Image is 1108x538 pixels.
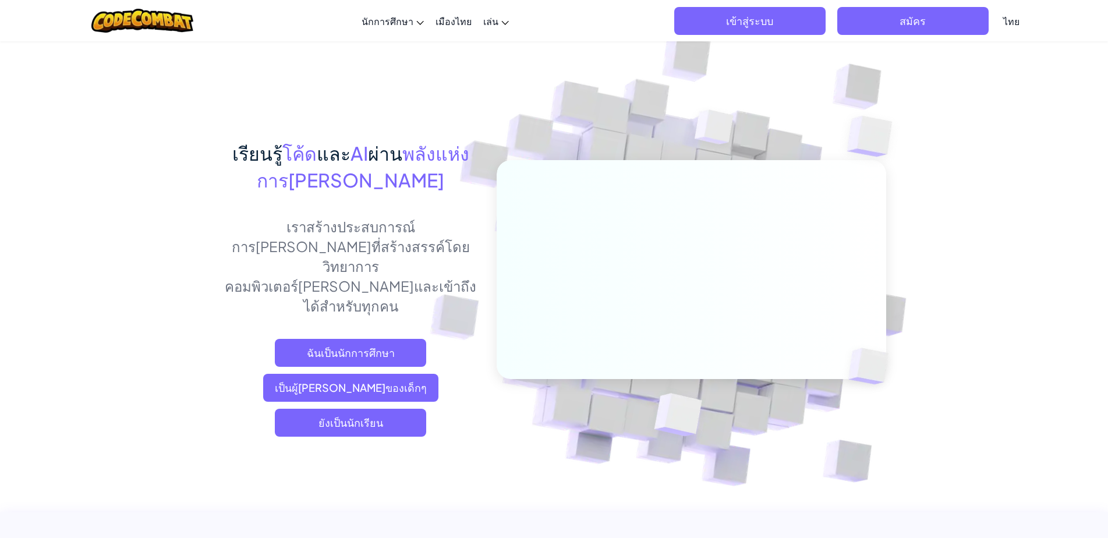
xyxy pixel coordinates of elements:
[483,15,498,27] font: เล่น
[477,5,515,37] a: เล่น
[225,218,476,314] font: เราสร้างประสบการณ์การ[PERSON_NAME]ที่สร้างสรรค์โดยวิทยาการคอมพิวเตอร์[PERSON_NAME]และเข้าถึงได้สำ...
[430,5,477,37] a: เมืองไทย
[275,409,426,437] button: ยังเป็นนักเรียน
[263,374,438,402] a: เป็นผู้[PERSON_NAME]ของเด็กๆ
[275,339,426,367] a: ฉันเป็นนักการศึกษา
[625,369,730,465] img: ลูกบาศก์ทับซ้อนกัน
[91,9,193,33] img: โลโก้ CodeCombat
[726,14,773,27] font: เข้าสู่ระบบ
[232,141,282,165] font: เรียนรู้
[674,7,826,35] button: เข้าสู่ระบบ
[672,87,756,174] img: ลูกบาศก์ทับซ้อนกัน
[275,381,427,394] font: เป็นผู้[PERSON_NAME]ของเด็กๆ
[362,15,413,27] font: นักการศึกษา
[318,416,383,429] font: ยังเป็นนักเรียน
[307,346,395,359] font: ฉันเป็นนักการศึกษา
[436,15,472,27] font: เมืองไทย
[829,324,916,409] img: ลูกบาศก์ทับซ้อนกัน
[900,14,926,27] font: สมัคร
[368,141,402,165] font: ผ่าน
[1003,15,1019,27] font: ไทย
[824,87,925,186] img: ลูกบาศก์ทับซ้อนกัน
[356,5,430,37] a: นักการศึกษา
[351,141,368,165] font: AI
[837,7,989,35] button: สมัคร
[317,141,351,165] font: และ
[997,5,1025,37] a: ไทย
[282,141,317,165] font: โค้ด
